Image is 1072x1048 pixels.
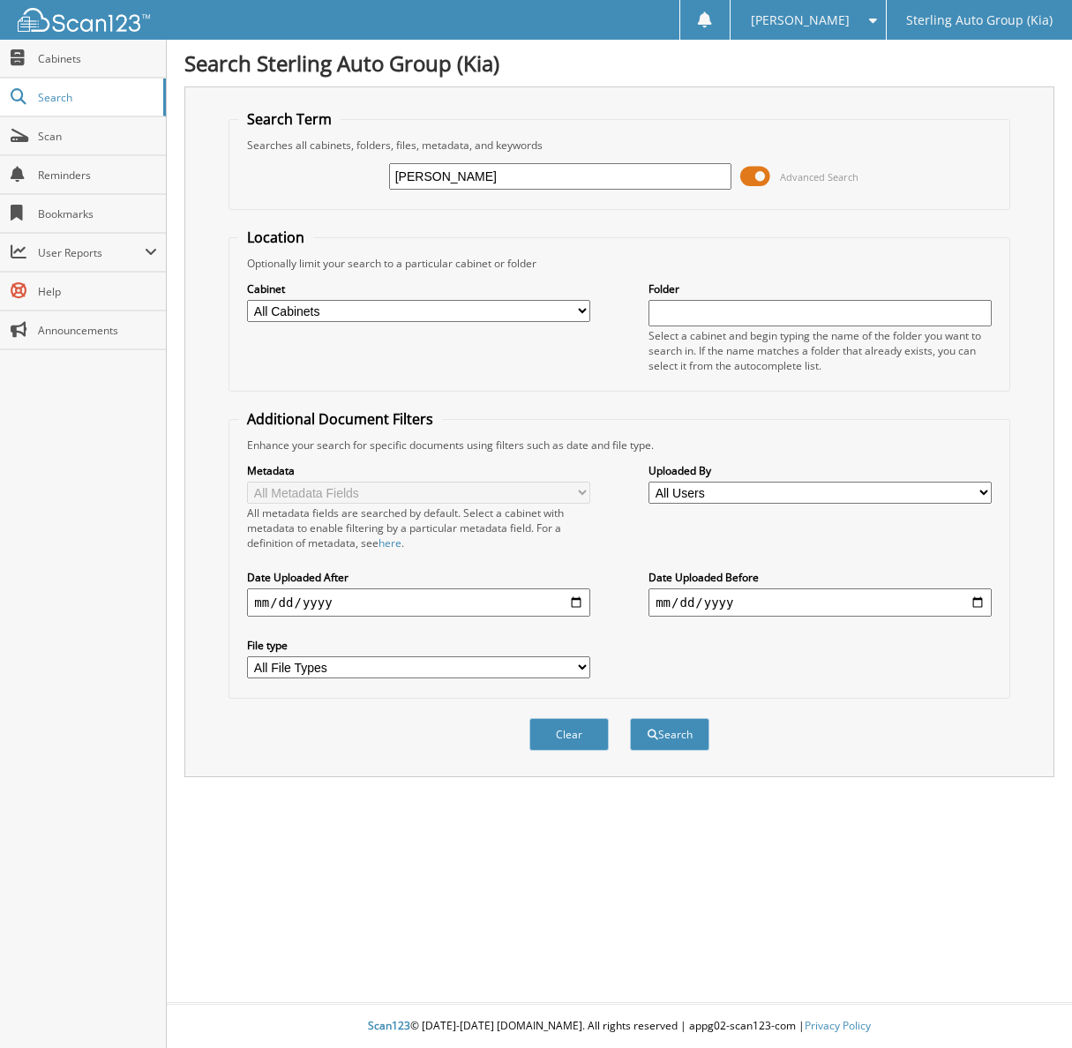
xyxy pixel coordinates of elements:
[247,505,590,550] div: All metadata fields are searched by default. Select a cabinet with metadata to enable filtering b...
[38,51,157,66] span: Cabinets
[630,718,709,751] button: Search
[38,245,145,260] span: User Reports
[648,570,992,585] label: Date Uploaded Before
[648,328,992,373] div: Select a cabinet and begin typing the name of the folder you want to search in. If the name match...
[805,1018,871,1033] a: Privacy Policy
[648,588,992,617] input: end
[529,718,609,751] button: Clear
[38,90,154,105] span: Search
[368,1018,410,1033] span: Scan123
[38,284,157,299] span: Help
[247,570,590,585] label: Date Uploaded After
[238,256,1000,271] div: Optionally limit your search to a particular cabinet or folder
[38,206,157,221] span: Bookmarks
[238,409,442,429] legend: Additional Document Filters
[38,168,157,183] span: Reminders
[238,138,1000,153] div: Searches all cabinets, folders, files, metadata, and keywords
[167,1005,1072,1048] div: © [DATE]-[DATE] [DOMAIN_NAME]. All rights reserved | appg02-scan123-com |
[184,49,1054,78] h1: Search Sterling Auto Group (Kia)
[247,463,590,478] label: Metadata
[648,281,992,296] label: Folder
[379,535,401,550] a: here
[238,438,1000,453] div: Enhance your search for specific documents using filters such as date and file type.
[247,638,590,653] label: File type
[780,170,858,183] span: Advanced Search
[18,8,150,32] img: scan123-logo-white.svg
[247,588,590,617] input: start
[238,228,313,247] legend: Location
[984,963,1072,1048] iframe: Chat Widget
[751,15,850,26] span: [PERSON_NAME]
[238,109,341,129] legend: Search Term
[648,463,992,478] label: Uploaded By
[906,15,1053,26] span: Sterling Auto Group (Kia)
[38,323,157,338] span: Announcements
[247,281,590,296] label: Cabinet
[38,129,157,144] span: Scan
